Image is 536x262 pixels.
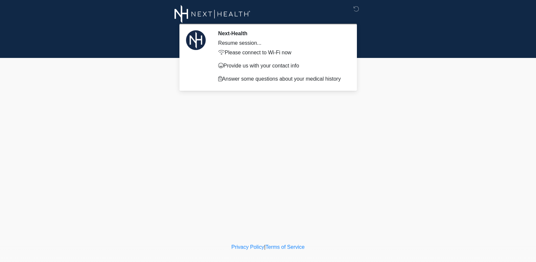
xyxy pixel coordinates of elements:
[218,30,345,37] h2: Next-Health
[186,30,206,50] img: Agent Avatar
[218,39,345,47] div: Resume session...
[175,5,250,23] img: Next-Health Logo
[266,244,305,250] a: Terms of Service
[231,244,264,250] a: Privacy Policy
[218,49,345,57] p: Please connect to Wi-Fi now
[264,244,266,250] a: |
[218,62,345,70] p: Provide us with your contact info
[218,75,345,83] p: Answer some questions about your medical history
